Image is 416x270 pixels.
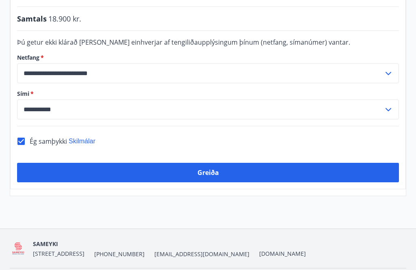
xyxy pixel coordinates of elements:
span: SAMEYKI [33,240,58,248]
label: Sími [17,90,399,98]
label: Netfang [17,54,399,62]
button: Skilmálar [69,137,95,146]
span: [PHONE_NUMBER] [94,250,145,258]
span: Þú getur ekki klárað [PERSON_NAME] einhverjar af tengiliðaupplýsingum þínum (netfang, símanúmer) ... [17,38,350,47]
img: 5QO2FORUuMeaEQbdwbcTl28EtwdGrpJ2a0ZOehIg.png [10,240,26,257]
span: [STREET_ADDRESS] [33,250,84,257]
span: Ég samþykki [30,137,67,146]
a: [DOMAIN_NAME] [259,250,306,257]
span: Samtals [17,13,47,24]
span: 18.900 kr. [48,13,81,24]
button: Greiða [17,163,399,182]
span: Skilmálar [69,138,95,145]
span: [EMAIL_ADDRESS][DOMAIN_NAME] [154,250,249,258]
